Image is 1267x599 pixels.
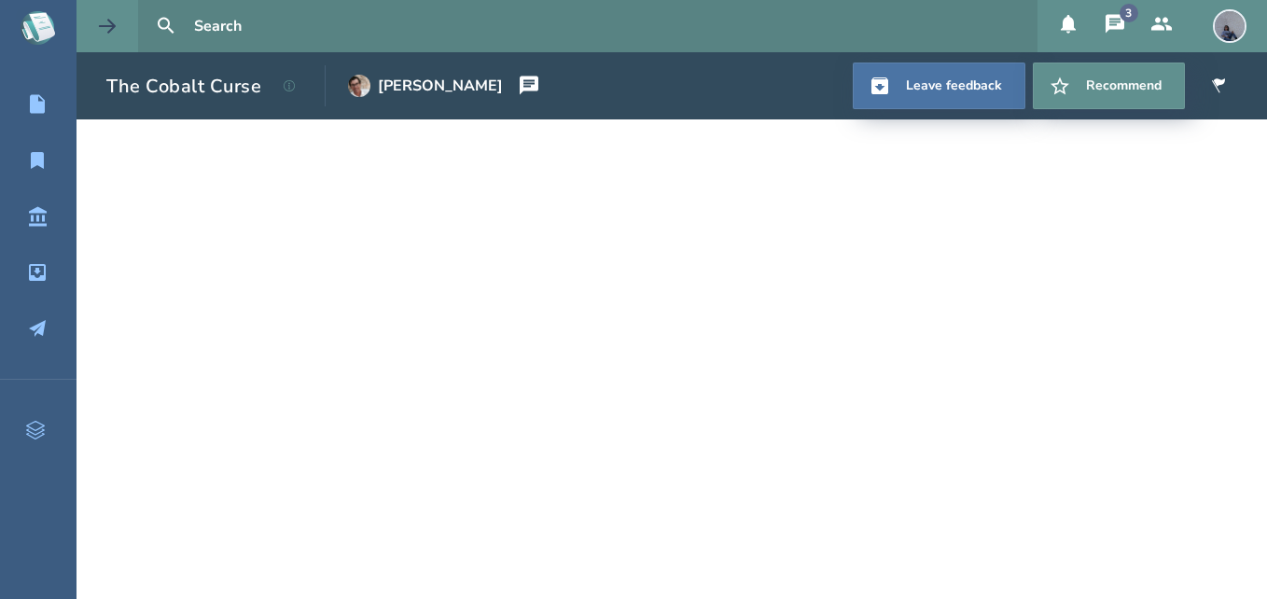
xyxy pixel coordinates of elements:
img: user_1717041581-crop.jpg [1213,9,1246,43]
a: Leave feedback [853,63,1025,109]
h1: The Cobalt Curse [106,74,261,99]
button: View script details [269,65,310,106]
div: [PERSON_NAME] [378,77,503,94]
button: Recommend [1033,63,1185,109]
div: 3 [1120,4,1138,22]
a: [PERSON_NAME] [348,65,503,106]
img: user_1714333753-crop.jpg [348,75,370,97]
